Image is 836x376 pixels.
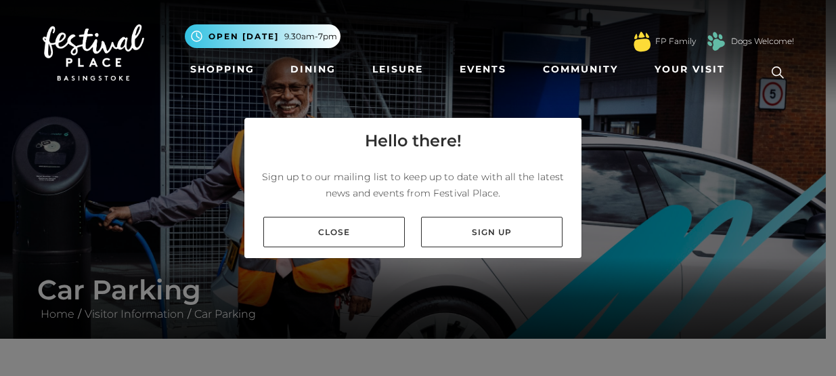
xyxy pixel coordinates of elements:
[365,129,462,153] h4: Hello there!
[537,57,623,82] a: Community
[421,217,563,247] a: Sign up
[255,169,571,201] p: Sign up to our mailing list to keep up to date with all the latest news and events from Festival ...
[263,217,405,247] a: Close
[655,35,696,47] a: FP Family
[285,57,341,82] a: Dining
[367,57,428,82] a: Leisure
[731,35,794,47] a: Dogs Welcome!
[208,30,279,43] span: Open [DATE]
[655,62,725,77] span: Your Visit
[185,24,340,48] button: Open [DATE] 9.30am-7pm
[284,30,337,43] span: 9.30am-7pm
[43,24,144,81] img: Festival Place Logo
[185,57,260,82] a: Shopping
[649,57,737,82] a: Your Visit
[454,57,512,82] a: Events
